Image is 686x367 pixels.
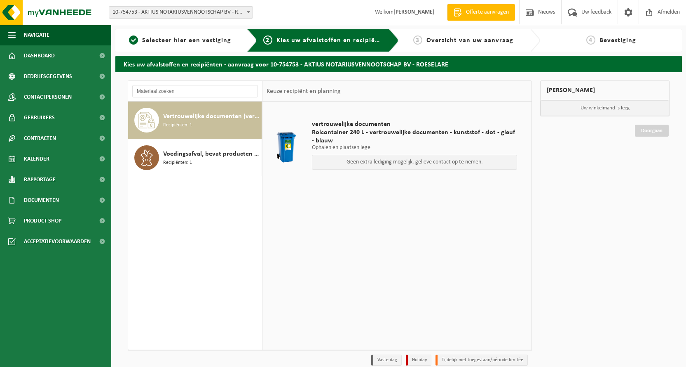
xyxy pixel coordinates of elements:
span: 2 [263,36,272,45]
h2: Kies uw afvalstoffen en recipiënten - aanvraag voor 10-754753 - AKTIUS NOTARIUSVENNOOTSCHAP BV - ... [115,56,682,72]
a: Doorgaan [635,125,669,137]
p: Geen extra lediging mogelijk, gelieve contact op te nemen. [316,159,513,165]
span: 1 [129,36,138,45]
span: vertrouwelijke documenten [312,120,517,128]
span: Documenten [24,190,59,211]
span: Contactpersonen [24,87,72,107]
span: Kalender [24,149,49,169]
span: Rolcontainer 240 L - vertrouwelijke documenten - kunststof - slot - gleuf - blauw [312,128,517,145]
button: Voedingsafval, bevat producten van dierlijke oorsprong, onverpakt, categorie 3 Recipiënten: 1 [128,139,262,176]
span: Navigatie [24,25,49,45]
span: Dashboard [24,45,55,66]
li: Holiday [406,355,431,366]
span: Voedingsafval, bevat producten van dierlijke oorsprong, onverpakt, categorie 3 [163,149,260,159]
span: Kies uw afvalstoffen en recipiënten [276,37,390,44]
span: Bedrijfsgegevens [24,66,72,87]
li: Vaste dag [371,355,402,366]
span: Vertrouwelijke documenten (vernietiging - recyclage) [163,111,260,121]
span: Gebruikers [24,107,55,128]
span: 10-754753 - AKTIUS NOTARIUSVENNOOTSCHAP BV - ROESELARE [109,7,253,18]
span: 4 [586,36,595,45]
span: Recipiënten: 1 [163,159,192,167]
span: Overzicht van uw aanvraag [426,37,513,44]
a: Offerte aanvragen [447,4,515,21]
a: 1Selecteer hier een vestiging [119,36,241,45]
div: [PERSON_NAME] [540,81,670,100]
span: Recipiënten: 1 [163,121,192,129]
span: Rapportage [24,169,56,190]
span: Bevestiging [599,37,636,44]
span: 3 [413,36,422,45]
span: Acceptatievoorwaarden [24,231,91,252]
p: Uw winkelmand is leeg [541,100,669,116]
div: Keuze recipiënt en planning [262,81,345,102]
button: Vertrouwelijke documenten (vernietiging - recyclage) Recipiënten: 1 [128,102,262,139]
span: Selecteer hier een vestiging [142,37,231,44]
input: Materiaal zoeken [132,85,258,97]
span: Offerte aanvragen [464,8,511,17]
p: Ophalen en plaatsen lege [312,145,517,151]
strong: [PERSON_NAME] [393,9,435,15]
li: Tijdelijk niet toegestaan/période limitée [435,355,528,366]
span: Product Shop [24,211,61,231]
span: Contracten [24,128,56,149]
span: 10-754753 - AKTIUS NOTARIUSVENNOOTSCHAP BV - ROESELARE [109,6,253,19]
